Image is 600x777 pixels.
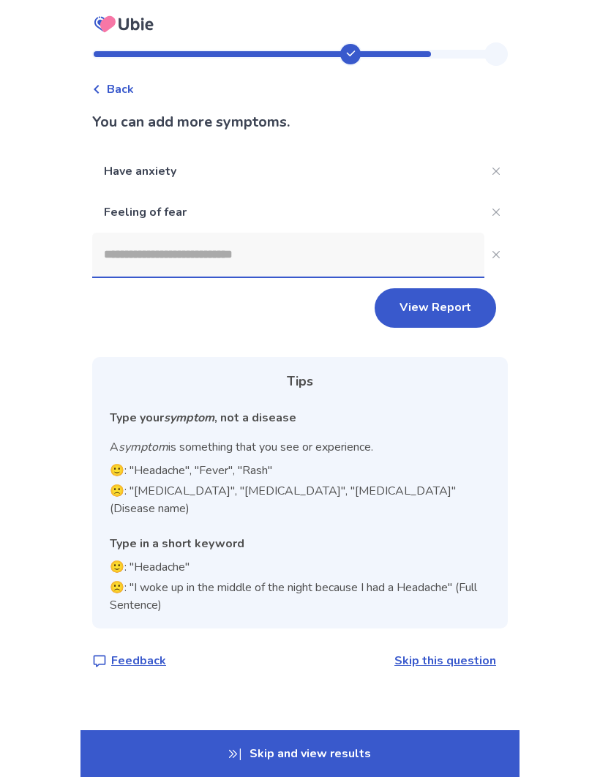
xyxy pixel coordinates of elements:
[92,111,508,133] p: You can add more symptoms.
[110,462,490,479] p: 🙂: "Headache", "Fever", "Rash"
[484,200,508,224] button: Close
[484,159,508,183] button: Close
[111,652,166,669] p: Feedback
[164,410,214,426] i: symptom
[110,535,490,552] div: Type in a short keyword
[110,409,490,427] div: Type your , not a disease
[110,438,490,456] p: A is something that you see or experience.
[92,151,484,192] p: Have anxiety
[110,579,490,614] p: 🙁: "I woke up in the middle of the night because I had a Headache" (Full Sentence)
[394,653,496,669] a: Skip this question
[119,439,168,455] i: symptom
[92,652,166,669] a: Feedback
[110,372,490,391] div: Tips
[92,192,484,233] p: Feeling of fear
[375,288,496,328] button: View Report
[110,558,490,576] p: 🙂: "Headache"
[92,233,484,277] input: Close
[110,482,490,517] p: 🙁: "[MEDICAL_DATA]", "[MEDICAL_DATA]", "[MEDICAL_DATA]" (Disease name)
[80,730,520,777] p: Skip and view results
[107,80,134,98] span: Back
[484,243,508,266] button: Close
